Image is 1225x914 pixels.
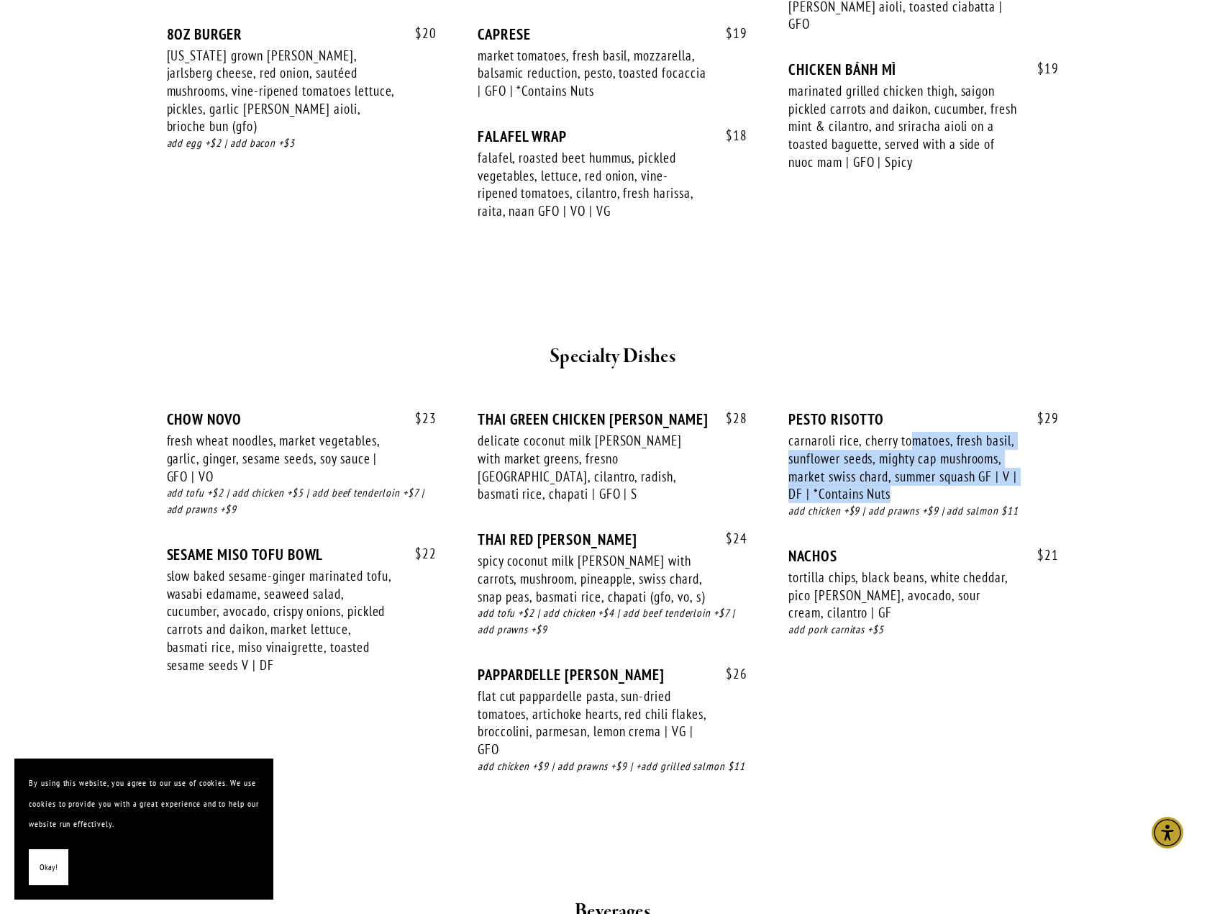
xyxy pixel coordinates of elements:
div: add pork carnitas +$5 [788,622,1058,638]
div: delicate coconut milk [PERSON_NAME] with market greens, fresno [GEOGRAPHIC_DATA], cilantro, radis... [478,432,706,503]
span: $ [726,530,733,547]
span: $ [726,24,733,42]
span: 22 [401,546,437,562]
span: 26 [711,666,747,682]
div: tortilla chips, black beans, white cheddar, pico [PERSON_NAME], avocado, sour cream, cilantro | GF [788,569,1017,622]
span: 28 [711,410,747,427]
div: THAI RED [PERSON_NAME] [478,530,747,548]
strong: Specialty Dishes [550,344,675,369]
span: $ [415,545,422,562]
span: 19 [711,25,747,42]
span: 21 [1023,547,1059,564]
div: CAPRESE [478,25,747,43]
span: 23 [401,410,437,427]
span: 24 [711,530,747,547]
span: Okay! [40,857,58,878]
span: $ [726,410,733,427]
span: $ [415,24,422,42]
span: $ [1037,410,1044,427]
div: CHICKEN BÁNH MÌ [788,60,1058,78]
p: By using this website, you agree to our use of cookies. We use cookies to provide you with a grea... [29,773,259,835]
span: 19 [1023,60,1059,77]
div: PESTO RISOTTO [788,410,1058,428]
div: 8OZ BURGER [167,25,437,43]
div: add egg +$2 | add bacon +$3 [167,135,437,152]
div: add tofu +$2 | add chicken +$4 | add beef tenderloin +$7 | add prawns +$9 [478,605,747,638]
span: $ [726,665,733,682]
div: spicy coconut milk [PERSON_NAME] with carrots, mushroom, pineapple, swiss chard, snap peas, basma... [478,552,706,605]
div: FALAFEL WRAP [478,127,747,145]
span: $ [726,127,733,144]
div: add chicken +$9 | add prawns +$9 | add salmon $11 [788,503,1058,520]
span: $ [415,410,422,427]
div: NACHOS [788,547,1058,565]
div: CHOW NOVO [167,410,437,428]
div: marinated grilled chicken thigh, saigon pickled carrots and daikon, cucumber, fresh mint & cilant... [788,82,1017,171]
div: market tomatoes, fresh basil, mozzarella, balsamic reduction, pesto, toasted focaccia | GFO | *Co... [478,47,706,100]
div: Accessibility Menu [1152,817,1183,849]
span: 20 [401,25,437,42]
div: add chicken +$9 | add prawns +$9 | +add grilled salmon $11 [478,759,747,775]
div: SESAME MISO TOFU BOWL [167,546,437,564]
div: slow baked sesame-ginger marinated tofu, wasabi edamame, seaweed salad, cucumber, avocado, crispy... [167,567,396,674]
div: THAI GREEN CHICKEN [PERSON_NAME] [478,410,747,428]
div: fresh wheat noodles, market vegetables, garlic, ginger, sesame seeds, soy sauce | GFO | VO [167,432,396,485]
span: $ [1037,546,1044,564]
section: Cookie banner [14,759,273,900]
div: [US_STATE] grown [PERSON_NAME], jarlsberg cheese, red onion, sautéed mushrooms, vine-ripened toma... [167,47,396,136]
div: add tofu +$2 | add chicken +$5 | add beef tenderloin +$7 | add prawns +$9 [167,485,437,518]
span: 18 [711,127,747,144]
div: PAPPARDELLE [PERSON_NAME] [478,666,747,684]
div: carnaroli rice, cherry tomatoes, fresh basil, sunflower seeds, mighty cap mushrooms, market swiss... [788,432,1017,503]
span: $ [1037,60,1044,77]
div: flat cut pappardelle pasta, sun-dried tomatoes, artichoke hearts, red chili flakes, broccolini, p... [478,687,706,759]
button: Okay! [29,849,68,886]
div: falafel, roasted beet hummus, pickled vegetables, lettuce, red onion, vine-ripened tomatoes, cila... [478,149,706,220]
span: 29 [1023,410,1059,427]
